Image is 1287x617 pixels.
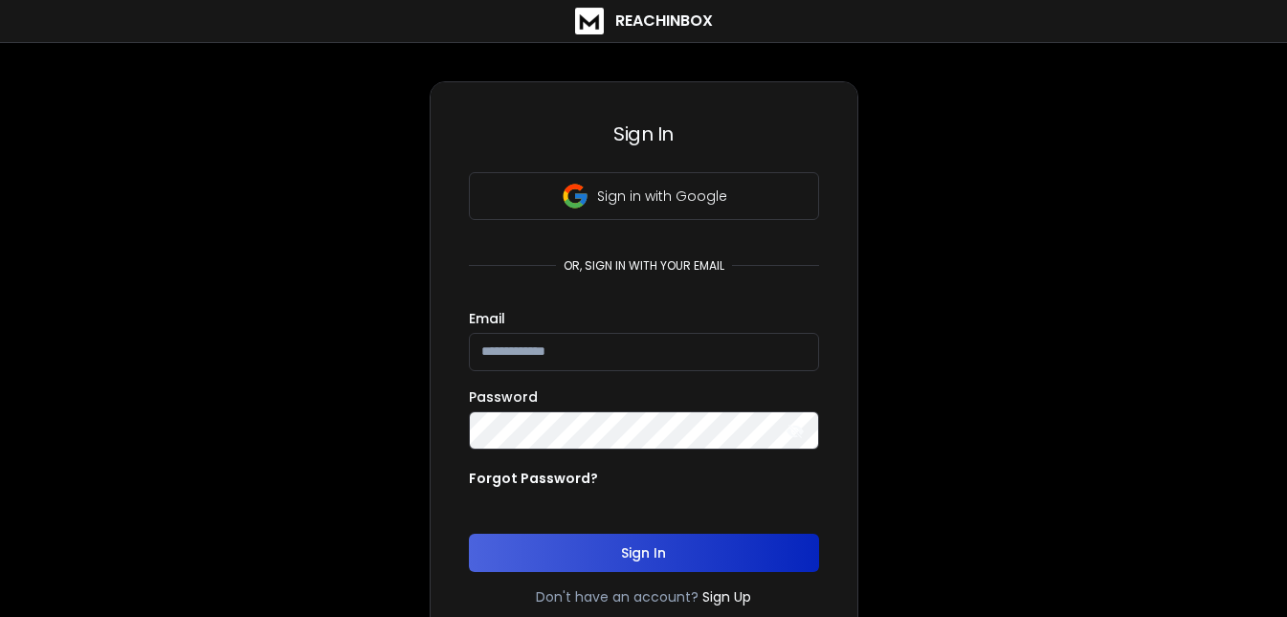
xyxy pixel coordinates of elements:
[469,469,598,488] p: Forgot Password?
[575,8,604,34] img: logo
[615,10,713,33] h1: ReachInbox
[469,390,538,404] label: Password
[469,172,819,220] button: Sign in with Google
[536,587,699,606] p: Don't have an account?
[469,121,819,147] h3: Sign In
[575,8,713,34] a: ReachInbox
[469,534,819,572] button: Sign In
[469,312,505,325] label: Email
[556,258,732,274] p: or, sign in with your email
[702,587,751,606] a: Sign Up
[597,187,727,206] p: Sign in with Google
